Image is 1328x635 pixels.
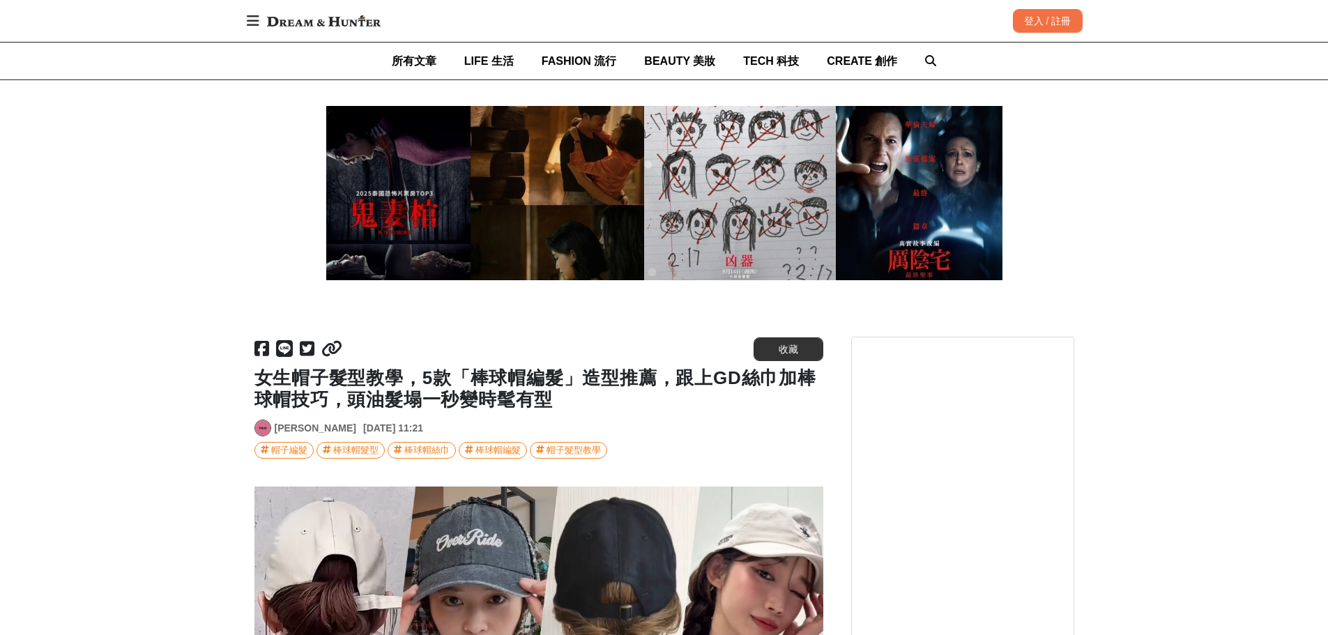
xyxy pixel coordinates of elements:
span: 所有文章 [392,55,436,67]
span: LIFE 生活 [464,55,514,67]
div: 帽子編髮 [271,443,307,458]
a: 帽子編髮 [254,442,314,459]
a: 棒球帽髮型 [316,442,385,459]
div: [DATE] 11:21 [363,421,423,436]
a: [PERSON_NAME] [275,421,356,436]
a: BEAUTY 美妝 [644,43,715,79]
div: 棒球帽絲巾 [404,443,450,458]
span: CREATE 創作 [827,55,897,67]
a: FASHION 流行 [542,43,617,79]
button: 收藏 [754,337,823,361]
a: 所有文章 [392,43,436,79]
a: 棒球帽編髮 [459,442,527,459]
div: 帽子髮型教學 [547,443,601,458]
a: CREATE 創作 [827,43,897,79]
a: TECH 科技 [743,43,799,79]
div: 棒球帽髮型 [333,443,379,458]
span: TECH 科技 [743,55,799,67]
a: 帽子髮型教學 [530,442,607,459]
a: 棒球帽絲巾 [388,442,456,459]
a: LIFE 生活 [464,43,514,79]
span: BEAUTY 美妝 [644,55,715,67]
img: Dream & Hunter [260,8,388,33]
img: 2025恐怖片推薦：最新泰國、越南、歐美、台灣驚悚、鬼片電影一覽！膽小者慎入！ [326,106,1002,280]
span: FASHION 流行 [542,55,617,67]
a: Avatar [254,420,271,436]
div: 棒球帽編髮 [475,443,521,458]
img: Avatar [255,420,270,436]
h1: 女生帽子髮型教學，5款「棒球帽編髮」造型推薦，跟上GD絲巾加棒球帽技巧，頭油髮塌一秒變時髦有型 [254,367,823,411]
div: 登入 / 註冊 [1013,9,1083,33]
